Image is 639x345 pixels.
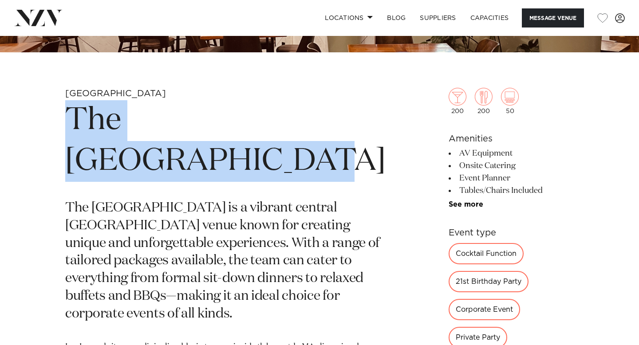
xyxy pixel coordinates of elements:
[501,88,519,114] div: 50
[65,100,386,182] h1: The [GEOGRAPHIC_DATA]
[449,160,574,172] li: Onsite Catering
[449,243,524,264] div: Cocktail Function
[413,8,463,27] a: SUPPLIERS
[65,200,386,323] p: The [GEOGRAPHIC_DATA] is a vibrant central [GEOGRAPHIC_DATA] venue known for creating unique and ...
[449,88,466,114] div: 200
[449,132,574,145] h6: Amenities
[318,8,380,27] a: Locations
[449,88,466,106] img: cocktail.png
[380,8,413,27] a: BLOG
[463,8,516,27] a: Capacities
[449,172,574,184] li: Event Planner
[65,89,166,98] small: [GEOGRAPHIC_DATA]
[449,147,574,160] li: AV Equipment
[475,88,493,106] img: dining.png
[449,271,529,292] div: 21st Birthday Party
[14,10,63,26] img: nzv-logo.png
[449,226,574,239] h6: Event type
[501,88,519,106] img: theatre.png
[522,8,584,27] button: Message Venue
[475,88,493,114] div: 200
[449,184,574,197] li: Tables/Chairs Included
[449,299,520,320] div: Corporate Event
